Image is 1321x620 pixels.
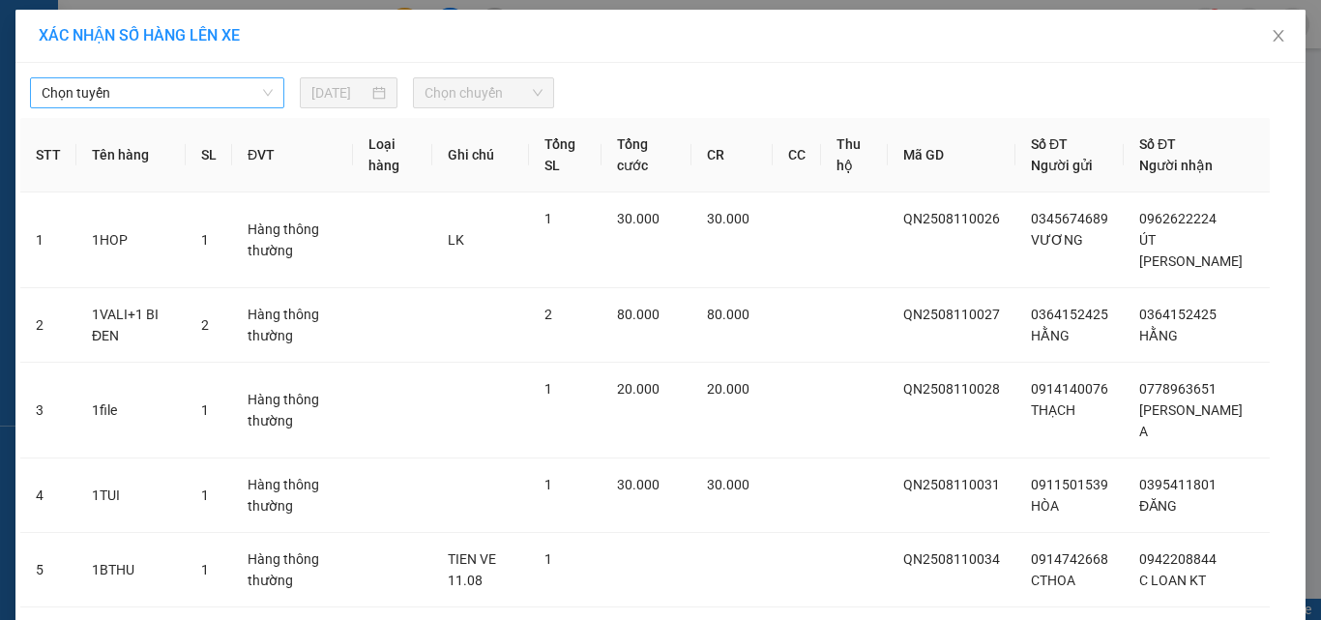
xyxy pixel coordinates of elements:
[1031,381,1108,397] span: 0914140076
[39,26,240,44] span: XÁC NHẬN SỐ HÀNG LÊN XE
[1031,573,1075,588] span: CTHOA
[1031,232,1083,248] span: VƯƠNG
[1139,573,1206,588] span: C LOAN KT
[617,211,660,226] span: 30.000
[20,363,76,458] td: 3
[448,232,464,248] span: LK
[691,118,773,192] th: CR
[186,118,232,192] th: SL
[1031,307,1108,322] span: 0364152425
[888,118,1015,192] th: Mã GD
[903,477,1000,492] span: QN2508110031
[1139,328,1178,343] span: HẰNG
[1031,136,1068,152] span: Số ĐT
[544,307,552,322] span: 2
[617,307,660,322] span: 80.000
[1031,551,1108,567] span: 0914742668
[201,562,209,577] span: 1
[1271,28,1286,44] span: close
[707,307,749,322] span: 80.000
[20,533,76,607] td: 5
[201,487,209,503] span: 1
[1031,477,1108,492] span: 0911501539
[76,363,186,458] td: 1file
[201,402,209,418] span: 1
[1139,136,1176,152] span: Số ĐT
[448,551,496,588] span: TIEN VE 11.08
[232,363,353,458] td: Hàng thông thường
[76,192,186,288] td: 1HOP
[1031,498,1059,514] span: HÒA
[20,288,76,363] td: 2
[617,381,660,397] span: 20.000
[1031,328,1070,343] span: HẰNG
[544,551,552,567] span: 1
[707,381,749,397] span: 20.000
[1031,402,1075,418] span: THẠCH
[529,118,602,192] th: Tổng SL
[1139,211,1217,226] span: 0962622224
[76,458,186,533] td: 1TUI
[707,211,749,226] span: 30.000
[707,477,749,492] span: 30.000
[773,118,821,192] th: CC
[1251,10,1306,64] button: Close
[42,78,273,107] span: Chọn tuyến
[232,118,353,192] th: ĐVT
[1139,232,1243,269] span: ÚT [PERSON_NAME]
[20,458,76,533] td: 4
[20,192,76,288] td: 1
[201,317,209,333] span: 2
[602,118,691,192] th: Tổng cước
[311,82,367,103] input: 11/08/2025
[903,307,1000,322] span: QN2508110027
[76,118,186,192] th: Tên hàng
[1139,402,1243,439] span: [PERSON_NAME] A
[353,118,432,192] th: Loại hàng
[1031,158,1093,173] span: Người gửi
[903,211,1000,226] span: QN2508110026
[1139,381,1217,397] span: 0778963651
[903,551,1000,567] span: QN2508110034
[1139,307,1217,322] span: 0364152425
[20,118,76,192] th: STT
[544,211,552,226] span: 1
[1139,551,1217,567] span: 0942208844
[821,118,888,192] th: Thu hộ
[76,288,186,363] td: 1VALI+1 BI ĐEN
[232,458,353,533] td: Hàng thông thường
[1139,158,1213,173] span: Người nhận
[544,381,552,397] span: 1
[232,533,353,607] td: Hàng thông thường
[1139,477,1217,492] span: 0395411801
[1031,211,1108,226] span: 0345674689
[544,477,552,492] span: 1
[232,192,353,288] td: Hàng thông thường
[1139,498,1177,514] span: ĐĂNG
[617,477,660,492] span: 30.000
[201,232,209,248] span: 1
[903,381,1000,397] span: QN2508110028
[232,288,353,363] td: Hàng thông thường
[76,533,186,607] td: 1BTHU
[432,118,529,192] th: Ghi chú
[425,78,543,107] span: Chọn chuyến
